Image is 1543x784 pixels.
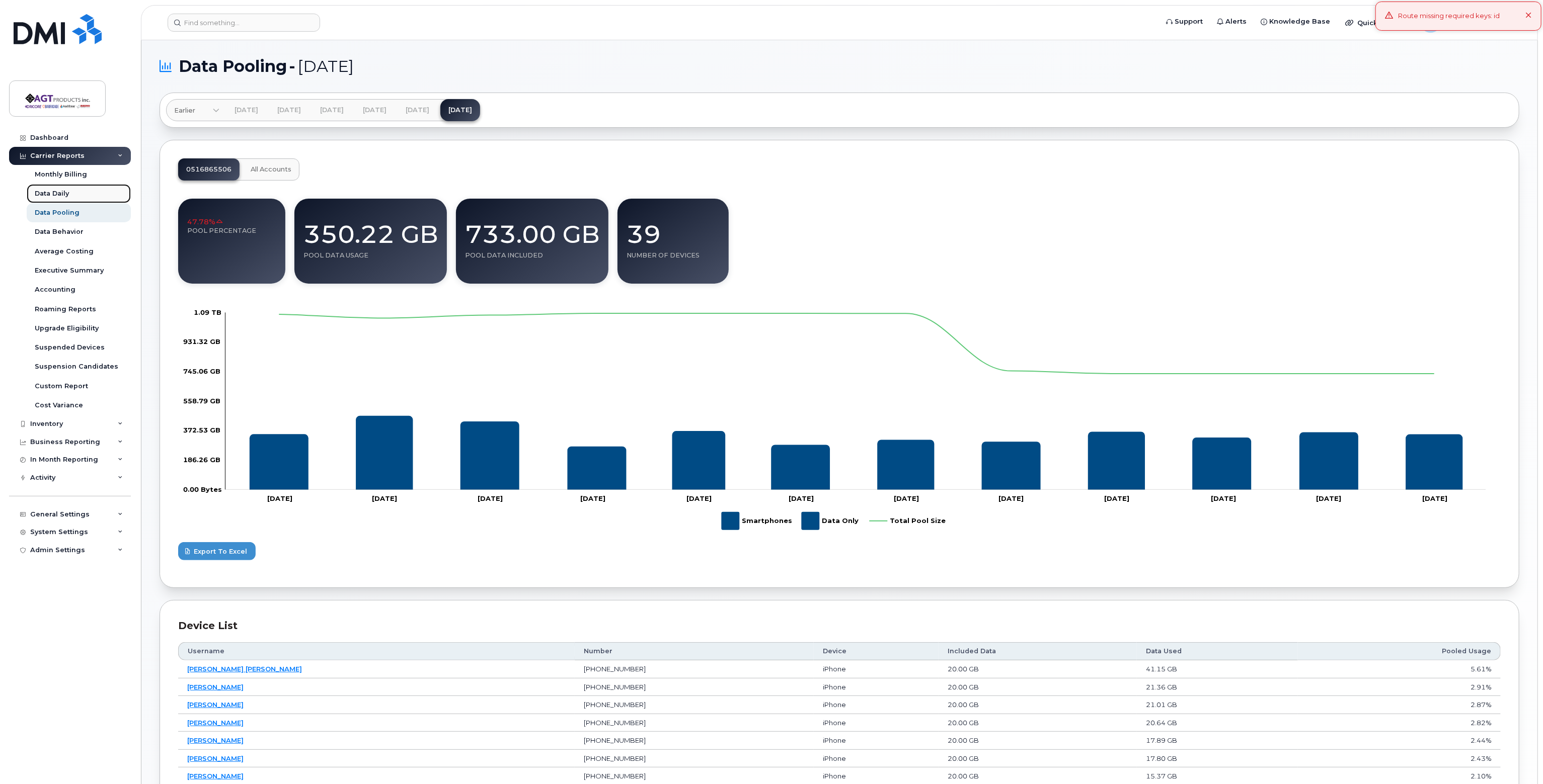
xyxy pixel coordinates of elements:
td: [PHONE_NUMBER] [575,678,814,696]
div: Device list [178,619,1501,633]
tspan: 1.09 TB [194,308,221,316]
tspan: 745.06 GB [183,367,220,375]
a: [PERSON_NAME] [187,772,244,780]
td: 17.89 GB [1137,732,1298,750]
a: [DATE] [226,99,266,121]
tspan: [DATE] [1104,494,1129,502]
div: Pool data usage [303,251,438,259]
tspan: [DATE] [686,494,712,502]
th: Included Data [939,642,1137,660]
a: [DATE] [398,99,437,121]
tspan: 0.00 Bytes [183,485,222,493]
tspan: 558.79 GB [183,397,220,405]
td: 21.36 GB [1137,678,1298,696]
a: [DATE] [355,99,395,121]
tspan: [DATE] [894,494,919,502]
g: Legend [721,508,946,534]
tspan: [DATE] [788,494,813,502]
td: 20.00 GB [939,660,1137,678]
g: Data Only [801,508,859,534]
td: [PHONE_NUMBER] [575,732,814,750]
td: 21.01 GB [1137,696,1298,714]
a: [PERSON_NAME] [187,683,244,691]
a: [DATE] [312,99,352,121]
tspan: [DATE] [1422,494,1447,502]
td: 20.00 GB [939,732,1137,750]
a: [PERSON_NAME] [PERSON_NAME] [187,665,302,673]
div: Number of devices [627,251,720,259]
td: 20.00 GB [939,696,1137,714]
span: Export to Excel [194,547,247,556]
th: Data Used [1137,642,1298,660]
g: 0.00 Bytes [183,397,220,405]
td: 5.61% [1298,660,1501,678]
a: Earlier [166,99,219,121]
th: Username [178,642,575,660]
td: 20.00 GB [939,714,1137,732]
td: iPhone [814,750,939,768]
g: 0.00 Bytes [183,367,220,375]
span: Earlier [174,106,195,115]
td: iPhone [814,660,939,678]
g: 0.00 Bytes [183,337,220,345]
tspan: [DATE] [372,494,397,502]
span: 47.78% [187,217,223,227]
div: 39 [627,208,720,251]
td: [PHONE_NUMBER] [575,750,814,768]
td: 20.64 GB [1137,714,1298,732]
button: Export to Excel [178,542,256,560]
th: Device [814,642,939,660]
td: 20.00 GB [939,750,1137,768]
td: 2.43% [1298,750,1501,768]
g: 0.00 Bytes [183,426,220,434]
tspan: [DATE] [477,494,502,502]
g: 0.00 Bytes [183,456,220,464]
div: Pool Percentage [187,227,276,235]
div: 350.22 GB [303,208,438,251]
tspan: 186.26 GB [183,456,220,464]
a: [DATE] [440,99,480,121]
a: [PERSON_NAME] [187,701,244,709]
th: Pooled Usage [1298,642,1501,660]
td: iPhone [814,714,939,732]
td: 2.91% [1298,678,1501,696]
td: 2.44% [1298,732,1501,750]
td: 17.80 GB [1137,750,1298,768]
span: - [289,59,295,74]
g: Chart [183,308,1486,534]
td: [PHONE_NUMBER] [575,660,814,678]
td: 41.15 GB [1137,660,1298,678]
span: All Accounts [251,165,291,173]
th: Number [575,642,814,660]
td: iPhone [814,696,939,714]
td: iPhone [814,732,939,750]
div: 733.00 GB [465,208,599,251]
div: Route missing required keys: id [1398,11,1500,21]
span: Data Pooling [179,59,287,74]
g: Smartphones [249,416,1462,490]
a: Export to Excel [178,542,1501,560]
div: Pool data included [465,251,599,259]
g: 0.00 Bytes [194,308,221,316]
tspan: [DATE] [1211,494,1236,502]
td: iPhone [814,678,939,696]
td: [PHONE_NUMBER] [575,696,814,714]
td: 2.87% [1298,696,1501,714]
tspan: 372.53 GB [183,426,220,434]
tspan: [DATE] [580,494,605,502]
a: [PERSON_NAME] [187,754,244,762]
td: [PHONE_NUMBER] [575,714,814,732]
a: [PERSON_NAME] [187,719,244,727]
a: [PERSON_NAME] [187,736,244,744]
td: 20.00 GB [939,678,1137,696]
tspan: [DATE] [1316,494,1341,502]
td: 2.82% [1298,714,1501,732]
tspan: [DATE] [267,494,292,502]
span: [DATE] [297,59,354,74]
tspan: 931.32 GB [183,337,220,345]
tspan: [DATE] [998,494,1024,502]
a: [DATE] [269,99,309,121]
g: Total Pool Size [869,508,946,534]
g: Smartphones [721,508,792,534]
